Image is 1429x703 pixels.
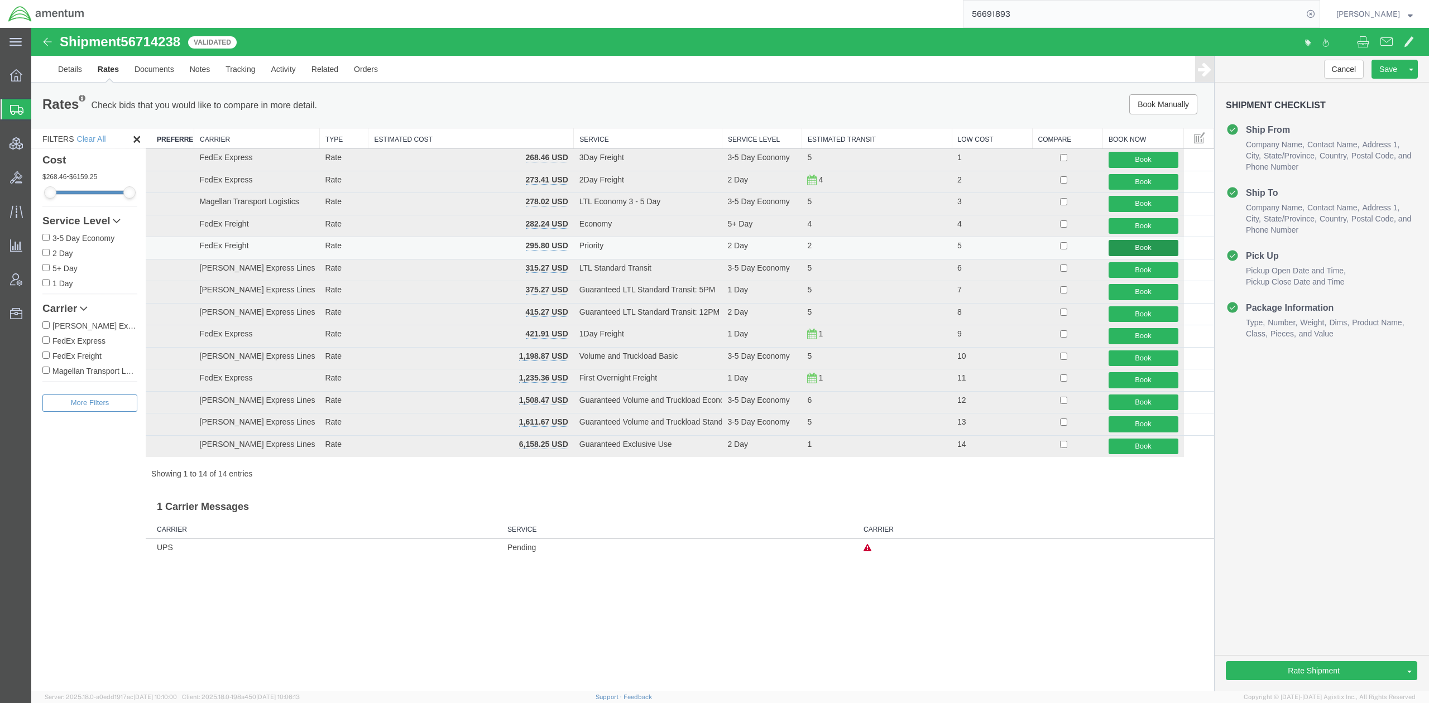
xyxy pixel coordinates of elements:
input: [PERSON_NAME] Express Lines [11,293,18,301]
button: Book Manually [1098,66,1166,86]
th: Carrier [827,493,1183,511]
th: Low Cost: activate to sort column ascending [920,100,1001,121]
td: 1 Day [690,297,770,320]
td: 4 [770,143,920,165]
h3: Shipment Checklist [1195,73,1387,95]
b: 315.27 USD [495,235,537,244]
td: Rate [288,341,337,364]
th: Type: activate to sort column ascending [288,100,337,121]
td: 5 [770,231,920,253]
th: Service: activate to sort column ascending [543,100,691,121]
td: FedEx Freight [163,187,289,209]
button: [PERSON_NAME] [1336,7,1413,21]
td: Pending [471,511,827,528]
td: Guaranteed LTL Standard Transit: 5PM [543,253,691,276]
td: Rate [288,363,337,386]
b: 6,158.25 USD [488,412,537,421]
td: Volume and Truckload Basic [543,319,691,341]
a: Support [596,694,624,700]
td: Rate [288,209,337,232]
td: FedEx Express [163,121,289,143]
input: FedEx Freight [11,324,18,331]
td: 2 [920,143,1001,165]
td: LTL Standard Transit [543,231,691,253]
td: 4 [920,187,1001,209]
b: 1,235.36 USD [488,345,537,354]
td: 1 [770,407,920,429]
td: 3Day Freight [543,121,691,143]
button: Book [1077,256,1147,272]
p: Check bids that you would like to compare in more detail. [60,71,286,84]
span: Jason Champagne [1336,8,1400,20]
td: 2Day Freight [543,143,691,165]
td: 5 [770,165,920,187]
a: Orders [315,28,354,55]
td: 8 [920,275,1001,297]
h1: Rates [11,66,54,86]
input: Magellan Transport Logistics [11,339,18,346]
span: Company Name [1215,175,1273,184]
td: Guaranteed Exclusive Use [543,407,691,429]
a: Related [272,28,315,55]
td: Magellan Transport Logistics [163,165,289,187]
td: Rate [288,319,337,341]
td: 10 [920,319,1001,341]
span: Contact Name [1276,112,1328,121]
td: 2 Day [690,209,770,232]
td: Rate [288,121,337,143]
td: UPS [114,511,471,528]
td: 4 [770,187,920,209]
span: Address 1 [1331,175,1368,184]
span: Copyright © [DATE]-[DATE] Agistix Inc., All Rights Reserved [1244,692,1416,702]
a: Activity [232,28,272,55]
label: FedEx Freight [11,321,106,334]
b: 421.91 USD [495,301,537,310]
input: FedEx Express [11,309,18,316]
td: 1 [770,341,920,364]
td: 3-5 Day Economy [690,386,770,408]
td: 6 [770,363,920,386]
span: Pickup Open Date and Time [1215,238,1315,247]
td: 5 [920,209,1001,232]
td: 12 [920,363,1001,386]
td: 5 [770,386,920,408]
td: Rate [288,143,337,165]
th: Carrier: activate to sort column ascending [163,100,289,121]
span: [DATE] 10:06:13 [256,694,300,700]
td: [PERSON_NAME] Express Lines [163,363,289,386]
td: Rate [288,407,337,429]
span: Pickup Close Date and Time [1215,249,1313,258]
span: State/Province [1233,185,1286,196]
button: Book [1077,146,1147,162]
span: Number [1236,290,1266,299]
td: Economy [543,187,691,209]
b: 295.80 USD [495,213,537,222]
th: Service [471,493,827,511]
span: City [1215,123,1230,132]
button: Book [1077,322,1147,339]
span: 268.46 [11,145,35,153]
span: Company Name [1215,112,1273,121]
td: Rate [288,253,337,276]
td: Rate [288,231,337,253]
td: 3-5 Day Economy [690,165,770,187]
td: [PERSON_NAME] Express Lines [163,386,289,408]
label: 5+ Day [11,234,106,246]
input: 1 Day [11,251,18,258]
b: 278.02 USD [495,169,537,178]
input: 3-5 Day Economy [11,206,18,213]
span: City [1215,186,1230,195]
td: First Overnight Freight [543,341,691,364]
b: 375.27 USD [495,257,537,266]
td: [PERSON_NAME] Express Lines [163,407,289,429]
div: Showing 1 to 14 of 14 entries [114,440,1183,451]
td: 5 [770,121,920,143]
span: Server: 2025.18.0-a0edd1917ac [45,694,177,700]
span: Postal Code [1320,186,1367,195]
a: Clear All [46,107,75,115]
td: Priority [543,209,691,232]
